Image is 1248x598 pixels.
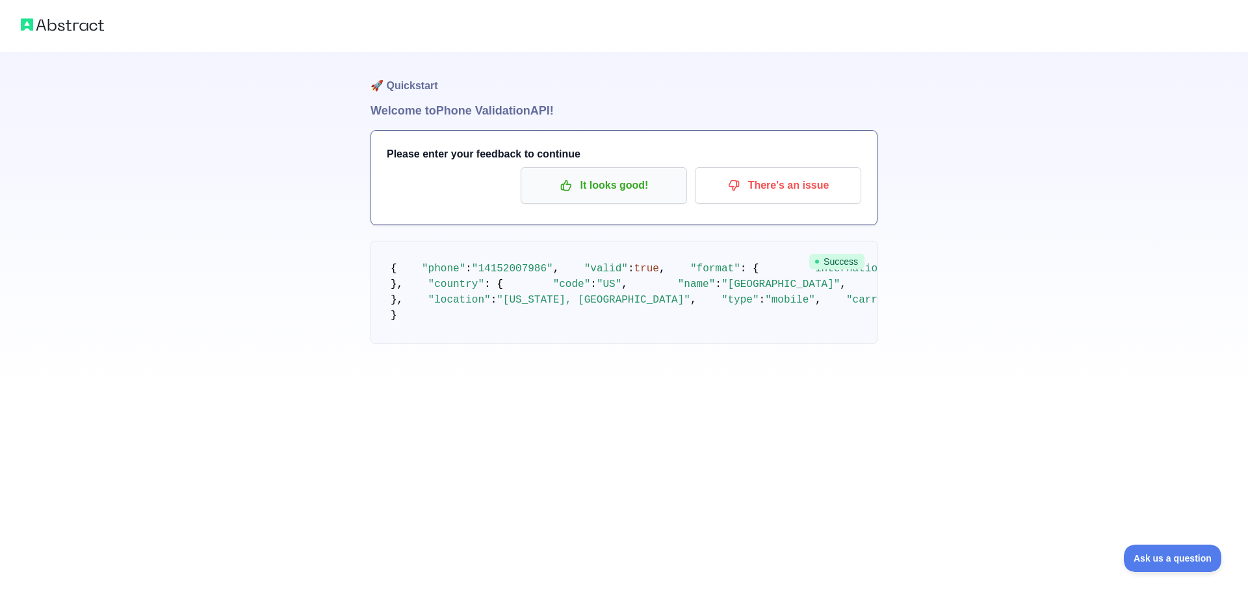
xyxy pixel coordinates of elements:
[840,279,846,290] span: ,
[721,294,759,306] span: "type"
[521,167,687,204] button: It looks good!
[370,102,877,120] h1: Welcome to Phone Validation API!
[590,279,597,290] span: :
[659,263,666,275] span: ,
[465,263,472,275] span: :
[422,263,465,275] span: "phone"
[584,263,628,275] span: "valid"
[634,263,659,275] span: true
[391,263,1215,321] code: }, }, }
[553,263,560,275] span: ,
[628,263,634,275] span: :
[765,294,815,306] span: "mobile"
[690,263,740,275] span: "format"
[678,279,716,290] span: "name"
[370,52,877,102] h1: 🚀 Quickstart
[428,294,491,306] span: "location"
[21,16,104,34] img: Abstract logo
[472,263,553,275] span: "14152007986"
[387,146,861,162] h3: Please enter your feedback to continue
[553,279,591,290] span: "code"
[715,279,721,290] span: :
[721,279,840,290] span: "[GEOGRAPHIC_DATA]"
[491,294,497,306] span: :
[428,279,484,290] span: "country"
[759,294,766,306] span: :
[530,174,677,197] p: It looks good!
[740,263,759,275] span: : {
[809,263,902,275] span: "international"
[597,279,621,290] span: "US"
[846,294,902,306] span: "carrier"
[484,279,503,290] span: : {
[815,294,822,306] span: ,
[391,263,397,275] span: {
[809,254,864,269] span: Success
[690,294,697,306] span: ,
[1124,545,1222,572] iframe: Toggle Customer Support
[705,174,851,197] p: There's an issue
[695,167,861,204] button: There's an issue
[621,279,628,290] span: ,
[497,294,690,306] span: "[US_STATE], [GEOGRAPHIC_DATA]"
